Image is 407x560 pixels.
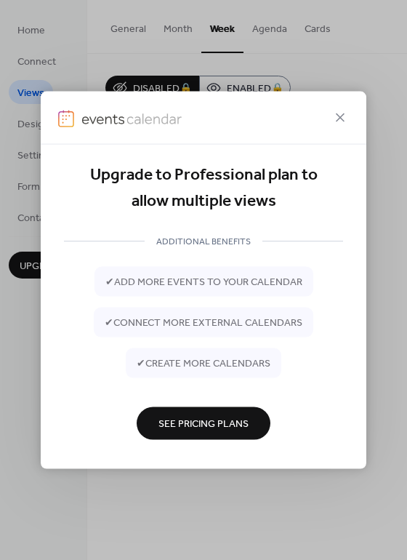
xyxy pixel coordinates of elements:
[58,110,74,127] img: logo-icon
[137,407,270,439] button: See Pricing Plans
[81,110,182,127] img: logo-type
[105,316,302,331] span: ✔ connect more external calendars
[105,275,302,290] span: ✔ add more events to your calendar
[145,234,262,249] span: ADDITIONAL BENEFITS
[137,356,270,372] span: ✔ create more calendars
[64,162,343,215] div: Upgrade to Professional plan to allow multiple views
[158,417,249,432] span: See Pricing Plans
